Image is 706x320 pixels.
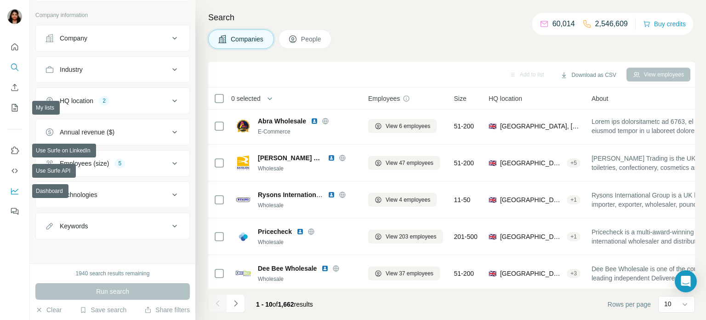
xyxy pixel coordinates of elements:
[208,11,695,24] h4: Search
[35,11,190,19] p: Company information
[489,195,496,204] span: 🇬🇧
[258,128,357,136] div: E-Commerce
[489,158,496,168] span: 🇬🇧
[7,59,22,76] button: Search
[7,9,22,24] img: Avatar
[500,195,563,204] span: [GEOGRAPHIC_DATA], [GEOGRAPHIC_DATA], [GEOGRAPHIC_DATA]
[567,196,581,204] div: + 1
[643,17,686,30] button: Buy credits
[454,195,471,204] span: 11-50
[258,116,306,126] span: Abra Wholesale
[60,34,87,43] div: Company
[386,159,433,167] span: View 47 employees
[567,159,581,167] div: + 5
[60,128,114,137] div: Annual revenue ($)
[386,122,430,130] span: View 6 employees
[35,305,62,314] button: Clear
[489,232,496,241] span: 🇬🇧
[7,39,22,55] button: Quick start
[36,184,189,206] button: Technologies
[368,94,400,103] span: Employees
[256,301,313,308] span: results
[36,152,189,175] button: Employees (size)5
[554,68,622,82] button: Download as CSV
[7,79,22,96] button: Enrich CSV
[489,122,496,131] span: 🇬🇧
[311,117,318,125] img: LinkedIn logo
[114,159,125,168] div: 5
[258,275,357,283] div: Wholesale
[595,18,628,29] p: 2,546,609
[236,192,251,207] img: Logo of Rysons International Group
[76,269,150,278] div: 1940 search results remaining
[7,142,22,159] button: Use Surfe on LinkedIn
[60,96,93,105] div: HQ location
[7,203,22,220] button: Feedback
[99,97,109,105] div: 2
[36,215,189,237] button: Keywords
[258,191,342,198] span: Rysons International Group
[368,230,443,244] button: View 203 employees
[227,294,245,313] button: Navigate to next page
[386,196,430,204] span: View 4 employees
[500,269,563,278] span: [GEOGRAPHIC_DATA], [GEOGRAPHIC_DATA]|Yorks & Humberside|[GEOGRAPHIC_DATA] (DN)|[GEOGRAPHIC_DATA]
[258,264,317,273] span: Dee Bee Wholesale
[273,301,278,308] span: of
[7,163,22,179] button: Use Surfe API
[608,300,651,309] span: Rows per page
[454,122,474,131] span: 51-200
[368,267,440,280] button: View 37 employees
[321,265,329,272] img: LinkedIn logo
[296,228,304,235] img: LinkedIn logo
[386,233,437,241] span: View 203 employees
[236,119,251,134] img: Logo of Abra Wholesale
[567,233,581,241] div: + 1
[256,301,273,308] span: 1 - 10
[7,183,22,199] button: Dashboard
[368,156,440,170] button: View 47 employees
[258,164,357,173] div: Wholesale
[258,238,357,246] div: Wholesale
[60,221,88,231] div: Keywords
[489,269,496,278] span: 🇬🇧
[454,232,478,241] span: 201-500
[231,35,264,44] span: Companies
[328,191,335,198] img: LinkedIn logo
[368,193,437,207] button: View 4 employees
[454,94,467,103] span: Size
[36,121,189,143] button: Annual revenue ($)
[489,94,522,103] span: HQ location
[328,154,335,162] img: LinkedIn logo
[60,159,109,168] div: Employees (size)
[301,35,322,44] span: People
[144,305,190,314] button: Share filters
[368,119,437,133] button: View 6 employees
[567,269,581,278] div: + 3
[60,190,97,199] div: Technologies
[500,158,563,168] span: [GEOGRAPHIC_DATA], [GEOGRAPHIC_DATA], [GEOGRAPHIC_DATA]
[236,156,251,170] img: Logo of Rayburn Trading
[552,18,575,29] p: 60,014
[7,99,22,116] button: My lists
[36,27,189,49] button: Company
[258,201,357,209] div: Wholesale
[36,90,189,112] button: HQ location2
[592,94,609,103] span: About
[386,269,433,278] span: View 37 employees
[36,58,189,81] button: Industry
[500,122,581,131] span: [GEOGRAPHIC_DATA], [GEOGRAPHIC_DATA], [GEOGRAPHIC_DATA]
[675,270,697,292] div: Open Intercom Messenger
[80,305,126,314] button: Save search
[454,269,474,278] span: 51-200
[236,266,251,281] img: Logo of Dee Bee Wholesale
[664,299,672,308] p: 10
[278,301,294,308] span: 1,662
[454,158,474,168] span: 51-200
[258,153,323,163] span: [PERSON_NAME] Trading
[60,65,83,74] div: Industry
[258,227,292,236] span: Pricecheck
[231,94,261,103] span: 0 selected
[500,232,563,241] span: [GEOGRAPHIC_DATA], [GEOGRAPHIC_DATA], [GEOGRAPHIC_DATA]
[236,229,251,244] img: Logo of Pricecheck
